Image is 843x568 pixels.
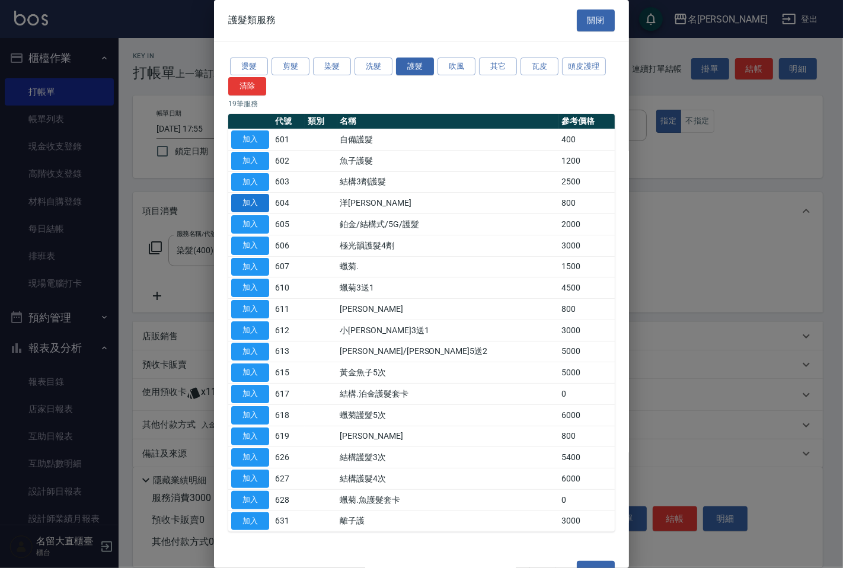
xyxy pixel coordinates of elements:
td: 631 [272,510,305,532]
button: 洗髮 [355,58,392,76]
td: 619 [272,426,305,447]
td: 5000 [558,362,615,384]
td: 5400 [558,447,615,468]
td: 800 [558,193,615,214]
td: 3000 [558,320,615,341]
button: 加入 [231,173,269,192]
td: 蠟菊. [337,256,558,277]
td: 800 [558,299,615,320]
td: 601 [272,129,305,151]
button: 加入 [231,194,269,212]
td: 結構護髮4次 [337,468,558,490]
td: 結構3劑護髮 [337,171,558,193]
button: 染髮 [313,58,351,76]
td: 602 [272,150,305,171]
td: 2000 [558,214,615,235]
p: 19 筆服務 [228,98,615,109]
td: 魚子護髮 [337,150,558,171]
button: 加入 [231,491,269,509]
button: 加入 [231,406,269,425]
td: 607 [272,256,305,277]
td: 400 [558,129,615,151]
td: 蠟菊3送1 [337,277,558,299]
td: 2500 [558,171,615,193]
td: 自備護髮 [337,129,558,151]
td: [PERSON_NAME] [337,299,558,320]
td: 800 [558,426,615,447]
th: 類別 [305,114,337,129]
button: 關閉 [577,9,615,31]
button: 瓦皮 [521,58,558,76]
td: 蠟菊.魚護髮套卡 [337,489,558,510]
td: 627 [272,468,305,490]
button: 其它 [479,58,517,76]
button: 加入 [231,470,269,488]
button: 加入 [231,300,269,318]
button: 加入 [231,258,269,276]
button: 加入 [231,427,269,446]
button: 加入 [231,448,269,467]
td: 5000 [558,341,615,362]
button: 護髮 [396,58,434,76]
button: 加入 [231,512,269,531]
button: 加入 [231,363,269,382]
button: 加入 [231,343,269,361]
td: [PERSON_NAME] [337,426,558,447]
td: 1200 [558,150,615,171]
button: 加入 [231,215,269,234]
td: 洋[PERSON_NAME] [337,193,558,214]
button: 加入 [231,152,269,170]
td: 603 [272,171,305,193]
button: 吹風 [438,58,475,76]
td: 1500 [558,256,615,277]
td: 6000 [558,404,615,426]
td: 3000 [558,235,615,256]
span: 護髮類服務 [228,14,276,26]
td: 小[PERSON_NAME]3送1 [337,320,558,341]
td: 結構.泊金護髮套卡 [337,384,558,405]
button: 剪髮 [272,58,309,76]
button: 清除 [228,77,266,95]
td: 612 [272,320,305,341]
th: 參考價格 [558,114,615,129]
td: 610 [272,277,305,299]
td: 605 [272,214,305,235]
td: 617 [272,384,305,405]
td: 蠟菊護髮5次 [337,404,558,426]
td: 6000 [558,468,615,490]
button: 加入 [231,279,269,297]
button: 加入 [231,237,269,255]
td: 613 [272,341,305,362]
button: 加入 [231,130,269,149]
td: 結構護髮3次 [337,447,558,468]
td: 0 [558,384,615,405]
td: 離子護 [337,510,558,532]
td: 極光韻護髮4劑 [337,235,558,256]
button: 加入 [231,321,269,340]
td: 4500 [558,277,615,299]
td: 黃金魚子5次 [337,362,558,384]
td: 611 [272,299,305,320]
button: 燙髮 [230,58,268,76]
td: 615 [272,362,305,384]
td: 0 [558,489,615,510]
td: 3000 [558,510,615,532]
td: 618 [272,404,305,426]
button: 頭皮護理 [562,58,606,76]
button: 加入 [231,385,269,403]
td: [PERSON_NAME]/[PERSON_NAME]5送2 [337,341,558,362]
td: 鉑金/結構式/5G/護髮 [337,214,558,235]
th: 代號 [272,114,305,129]
td: 606 [272,235,305,256]
th: 名稱 [337,114,558,129]
td: 604 [272,193,305,214]
td: 628 [272,489,305,510]
td: 626 [272,447,305,468]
